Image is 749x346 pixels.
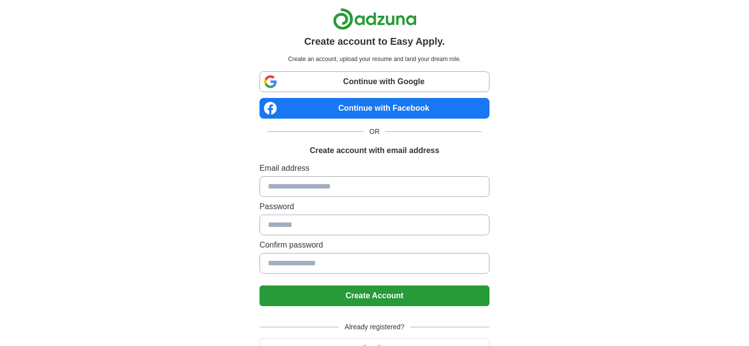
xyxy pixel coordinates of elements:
h1: Create account to Easy Apply. [304,34,445,49]
span: OR [363,126,386,137]
a: Continue with Facebook [260,98,489,119]
label: Email address [260,162,489,174]
h1: Create account with email address [310,145,439,157]
span: Already registered? [339,322,410,332]
button: Create Account [260,285,489,306]
img: Adzuna logo [333,8,417,30]
label: Confirm password [260,239,489,251]
label: Password [260,201,489,213]
a: Continue with Google [260,71,489,92]
p: Create an account, upload your resume and land your dream role. [261,55,488,63]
